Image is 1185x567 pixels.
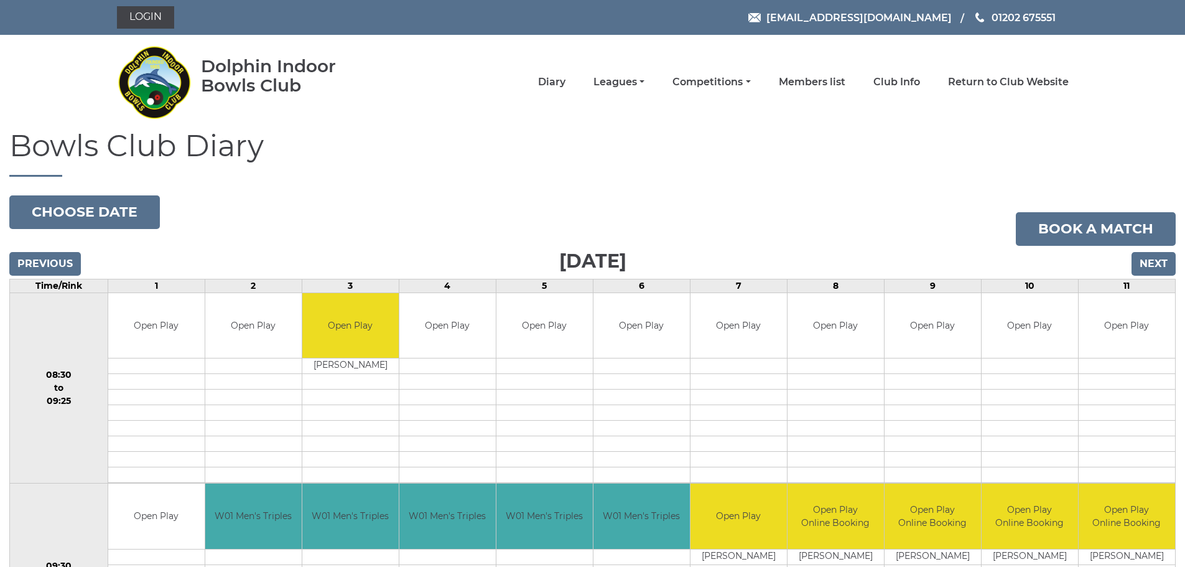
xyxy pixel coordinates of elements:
[948,75,1069,89] a: Return to Club Website
[748,10,952,26] a: Email [EMAIL_ADDRESS][DOMAIN_NAME]
[399,484,496,549] td: W01 Men's Triples
[302,358,399,374] td: [PERSON_NAME]
[788,293,884,358] td: Open Play
[538,75,565,89] a: Diary
[975,12,984,22] img: Phone us
[690,279,787,293] td: 7
[748,13,761,22] img: Email
[9,195,160,229] button: Choose date
[1016,212,1176,246] a: Book a match
[10,279,108,293] td: Time/Rink
[982,549,1078,565] td: [PERSON_NAME]
[593,293,690,358] td: Open Play
[1132,252,1176,276] input: Next
[690,549,787,565] td: [PERSON_NAME]
[117,39,192,126] img: Dolphin Indoor Bowls Club
[885,293,981,358] td: Open Play
[982,484,1078,549] td: Open Play Online Booking
[201,57,376,95] div: Dolphin Indoor Bowls Club
[885,484,981,549] td: Open Play Online Booking
[205,293,302,358] td: Open Play
[496,293,593,358] td: Open Play
[302,484,399,549] td: W01 Men's Triples
[9,129,1176,177] h1: Bowls Club Diary
[1078,279,1175,293] td: 11
[788,484,884,549] td: Open Play Online Booking
[9,252,81,276] input: Previous
[496,279,593,293] td: 5
[399,293,496,358] td: Open Play
[302,279,399,293] td: 3
[117,6,174,29] a: Login
[593,279,690,293] td: 6
[205,484,302,549] td: W01 Men's Triples
[779,75,845,89] a: Members list
[884,279,981,293] td: 9
[108,279,205,293] td: 1
[788,549,884,565] td: [PERSON_NAME]
[885,549,981,565] td: [PERSON_NAME]
[593,484,690,549] td: W01 Men's Triples
[690,484,787,549] td: Open Play
[766,11,952,23] span: [EMAIL_ADDRESS][DOMAIN_NAME]
[974,10,1056,26] a: Phone us 01202 675551
[108,484,205,549] td: Open Play
[690,293,787,358] td: Open Play
[981,279,1078,293] td: 10
[982,293,1078,358] td: Open Play
[593,75,644,89] a: Leagues
[787,279,884,293] td: 8
[496,484,593,549] td: W01 Men's Triples
[672,75,750,89] a: Competitions
[1079,484,1175,549] td: Open Play Online Booking
[873,75,920,89] a: Club Info
[205,279,302,293] td: 2
[302,293,399,358] td: Open Play
[108,293,205,358] td: Open Play
[10,293,108,484] td: 08:30 to 09:25
[1079,549,1175,565] td: [PERSON_NAME]
[992,11,1056,23] span: 01202 675551
[399,279,496,293] td: 4
[1079,293,1175,358] td: Open Play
